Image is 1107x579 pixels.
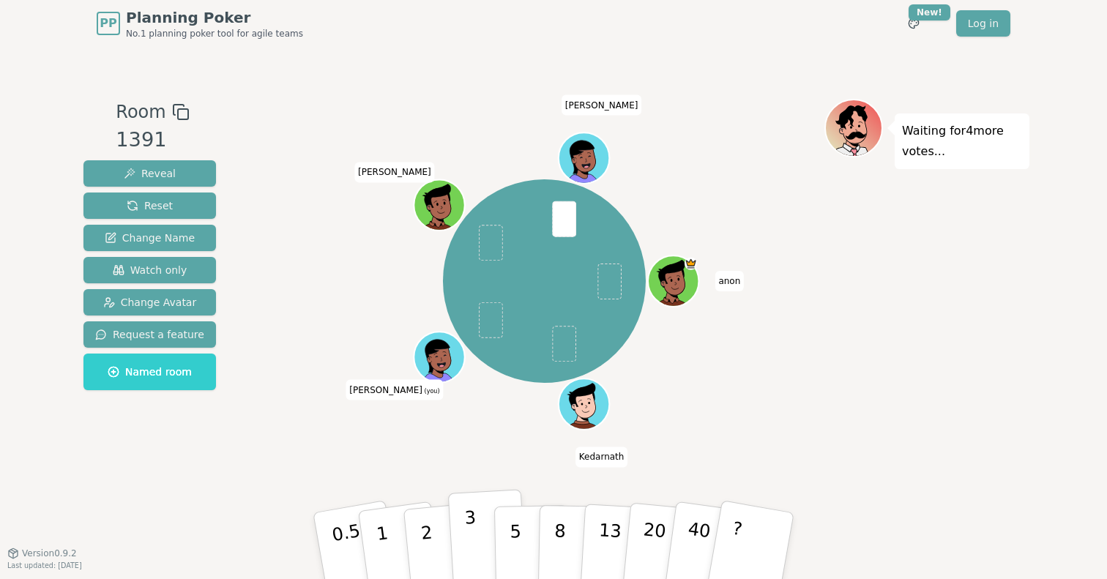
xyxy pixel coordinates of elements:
[685,258,697,270] span: anon is the host
[126,7,303,28] span: Planning Poker
[83,225,216,251] button: Change Name
[108,365,192,379] span: Named room
[126,28,303,40] span: No.1 planning poker tool for agile teams
[7,548,77,559] button: Version0.9.2
[901,10,927,37] button: New!
[715,271,744,291] span: Click to change your name
[83,354,216,390] button: Named room
[83,193,216,219] button: Reset
[83,257,216,283] button: Watch only
[116,99,165,125] span: Room
[902,121,1022,162] p: Waiting for 4 more votes...
[83,289,216,315] button: Change Avatar
[127,198,173,213] span: Reset
[83,321,216,348] button: Request a feature
[103,295,197,310] span: Change Avatar
[105,231,195,245] span: Change Name
[97,7,303,40] a: PPPlanning PokerNo.1 planning poker tool for agile teams
[124,166,176,181] span: Reveal
[116,125,189,155] div: 1391
[416,333,463,381] button: Click to change your avatar
[562,95,642,116] span: Click to change your name
[909,4,950,20] div: New!
[956,10,1010,37] a: Log in
[354,163,435,183] span: Click to change your name
[95,327,204,342] span: Request a feature
[422,388,440,395] span: (you)
[346,380,443,400] span: Click to change your name
[113,263,187,277] span: Watch only
[100,15,116,32] span: PP
[7,561,82,569] span: Last updated: [DATE]
[83,160,216,187] button: Reveal
[575,447,628,468] span: Click to change your name
[22,548,77,559] span: Version 0.9.2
